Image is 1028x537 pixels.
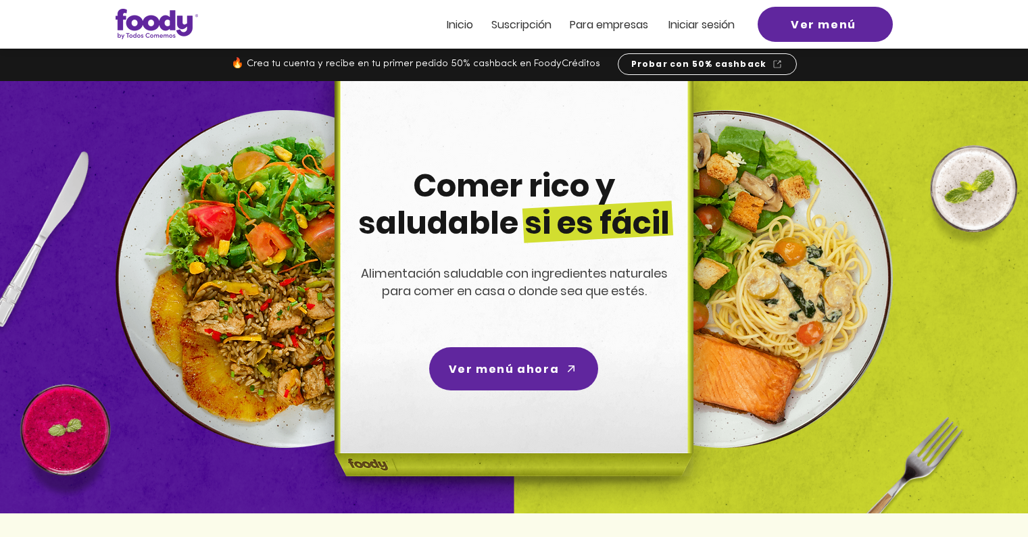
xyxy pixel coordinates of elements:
span: ra empresas [583,17,648,32]
a: Probar con 50% cashback [618,53,797,75]
img: left-dish-compress.png [116,110,454,448]
span: 🔥 Crea tu cuenta y recibe en tu primer pedido 50% cashback en FoodyCréditos [231,59,600,69]
a: Suscripción [491,19,552,30]
span: Alimentación saludable con ingredientes naturales para comer en casa o donde sea que estés. [361,265,668,299]
a: Ver menú ahora [429,347,598,390]
span: Suscripción [491,17,552,32]
a: Ver menú [758,7,893,42]
img: headline-center-compress.png [297,81,727,513]
a: Para empresas [570,19,648,30]
img: Logo_Foody V2.0.0 (3).png [116,9,198,39]
span: Inicio [447,17,473,32]
a: Iniciar sesión [668,19,735,30]
span: Comer rico y saludable si es fácil [358,164,670,245]
span: Ver menú ahora [449,361,559,378]
span: Pa [570,17,583,32]
span: Probar con 50% cashback [631,58,767,70]
span: Iniciar sesión [668,17,735,32]
a: Inicio [447,19,473,30]
span: Ver menú [791,16,856,33]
